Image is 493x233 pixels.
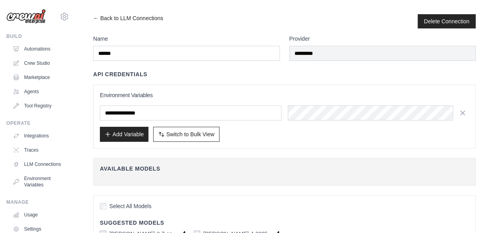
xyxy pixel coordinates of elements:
a: Marketplace [9,71,69,84]
a: Usage [9,209,69,221]
img: Logo [6,9,46,24]
a: Agents [9,85,69,98]
div: Operate [6,120,69,126]
h4: Available Models [100,165,469,173]
div: Build [6,33,69,39]
a: Integrations [9,130,69,142]
a: Environment Variables [9,172,69,191]
h3: Environment Variables [100,91,469,99]
h4: Suggested Models [100,219,469,227]
input: Select All Models [100,203,106,209]
span: Select All Models [109,202,152,210]
button: Add Variable [100,127,148,142]
span: Switch to Bulk View [166,130,214,138]
h4: API Credentials [93,70,147,78]
button: Delete Connection [424,17,469,25]
a: Tool Registry [9,100,69,112]
button: Switch to Bulk View [153,127,219,142]
a: Traces [9,144,69,156]
div: Manage [6,199,69,205]
a: LLM Connections [9,158,69,171]
label: Name [93,35,280,43]
a: Crew Studio [9,57,69,70]
a: Automations [9,43,69,55]
a: ← Back to LLM Connections [93,14,163,28]
label: Provider [289,35,476,43]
